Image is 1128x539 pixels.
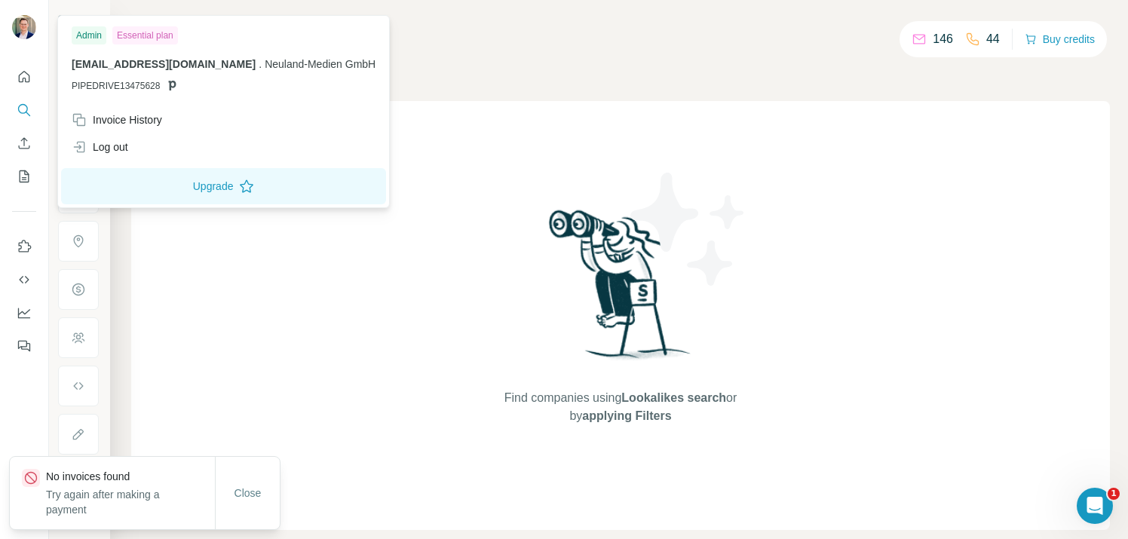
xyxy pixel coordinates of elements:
span: Find companies using or by [500,389,741,425]
p: 146 [933,30,953,48]
p: Try again after making a payment [46,487,215,517]
button: Enrich CSV [12,130,36,157]
p: No invoices found [46,469,215,484]
span: Lookalikes search [621,391,726,404]
img: Surfe Illustration - Woman searching with binoculars [542,206,699,374]
p: 44 [986,30,1000,48]
button: Upgrade [61,168,386,204]
div: Admin [72,26,106,44]
span: Neuland-Medien GmbH [265,58,375,70]
span: . [259,58,262,70]
button: Search [12,96,36,124]
button: Show [47,9,109,32]
img: Avatar [12,15,36,39]
iframe: Intercom live chat [1077,488,1113,524]
div: Essential plan [112,26,178,44]
span: PIPEDRIVE13475628 [72,79,160,93]
span: Close [234,485,262,501]
button: Close [224,479,272,507]
div: Invoice History [72,112,162,127]
button: Use Surfe on LinkedIn [12,233,36,260]
span: applying Filters [582,409,671,422]
button: Feedback [12,332,36,360]
button: Use Surfe API [12,266,36,293]
h4: Search [131,18,1110,39]
span: 1 [1108,488,1120,500]
span: [EMAIL_ADDRESS][DOMAIN_NAME] [72,58,256,70]
button: Buy credits [1025,29,1095,50]
button: Quick start [12,63,36,90]
button: My lists [12,163,36,190]
div: Log out [72,139,128,155]
button: Dashboard [12,299,36,326]
img: Surfe Illustration - Stars [621,161,756,297]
